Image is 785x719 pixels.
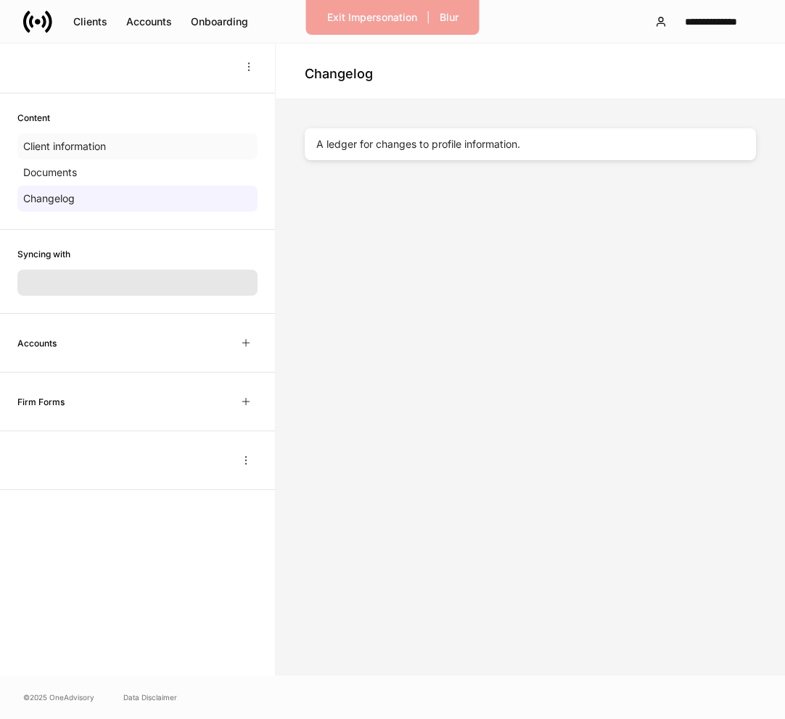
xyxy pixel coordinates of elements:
[73,14,107,29] div: Clients
[117,10,181,33] button: Accounts
[305,128,756,160] div: A ledger for changes to profile information.
[17,111,50,125] h6: Content
[17,247,70,261] h6: Syncing with
[17,395,65,409] h6: Firm Forms
[17,159,258,186] a: Documents
[305,65,373,83] h4: Changelog
[17,133,258,159] a: Client information
[23,691,94,703] span: © 2025 OneAdvisory
[327,10,417,25] div: Exit Impersonation
[318,6,427,29] button: Exit Impersonation
[123,691,177,703] a: Data Disclaimer
[440,10,459,25] div: Blur
[23,165,77,180] p: Documents
[23,191,75,206] p: Changelog
[191,14,248,29] div: Onboarding
[64,10,117,33] button: Clients
[181,10,258,33] button: Onboarding
[23,139,106,154] p: Client information
[430,6,468,29] button: Blur
[126,14,172,29] div: Accounts
[17,186,258,212] a: Changelog
[17,336,57,350] h6: Accounts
